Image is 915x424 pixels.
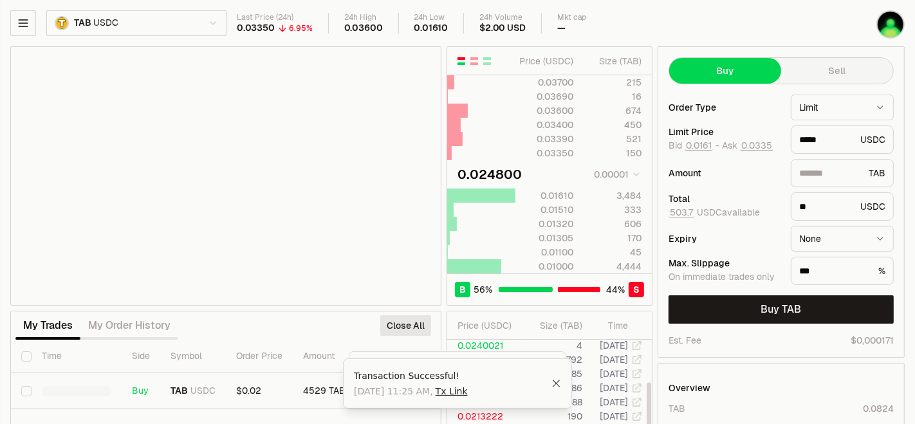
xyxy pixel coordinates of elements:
[479,13,525,23] div: 24h Volume
[11,47,441,305] iframe: Financial Chart
[459,283,466,296] span: B
[344,23,383,34] div: 0.03600
[669,169,781,178] div: Amount
[516,55,573,68] div: Price ( USDC )
[584,203,642,216] div: 333
[557,23,566,34] div: —
[21,351,32,362] button: Select all
[669,103,781,112] div: Order Type
[516,147,573,160] div: 0.03350
[669,295,894,324] button: Buy TAB
[863,402,894,415] div: 0.0824
[55,16,69,30] img: TAB.png
[584,90,642,103] div: 16
[226,340,293,373] th: Order Price
[584,118,642,131] div: 450
[74,17,91,29] span: TAB
[457,165,522,183] div: 0.024800
[600,382,628,394] time: [DATE]
[584,147,642,160] div: 150
[791,125,894,154] div: USDC
[122,340,160,373] th: Side
[584,217,642,230] div: 606
[600,368,628,380] time: [DATE]
[236,385,261,396] span: $0.02
[414,23,448,34] div: 0.01610
[237,23,275,34] div: 0.03350
[482,56,492,66] button: Show Buy Orders Only
[600,410,628,422] time: [DATE]
[516,104,573,117] div: 0.03600
[354,369,551,382] div: Transaction Successful!
[633,283,640,296] span: S
[516,232,573,244] div: 0.01305
[593,319,628,332] div: Time
[669,259,781,268] div: Max. Slippage
[516,260,573,273] div: 0.01000
[32,340,122,373] th: Time
[522,409,583,423] td: 190
[171,385,188,397] span: TAB
[685,140,713,151] button: 0.0161
[532,319,582,332] div: Size ( TAB )
[740,140,773,151] button: 0.0335
[15,313,80,338] button: My Trades
[791,95,894,120] button: Limit
[469,56,479,66] button: Show Sell Orders Only
[516,189,573,202] div: 0.01610
[584,55,642,68] div: Size ( TAB )
[781,58,893,84] button: Sell
[289,23,313,33] div: 6.95%
[669,207,760,218] span: USDC available
[457,319,521,332] div: Price ( USDC )
[516,76,573,89] div: 0.03700
[551,378,561,389] button: Close
[414,13,448,23] div: 24h Low
[516,217,573,230] div: 0.01320
[791,159,894,187] div: TAB
[669,58,781,84] button: Buy
[93,17,118,29] span: USDC
[456,56,467,66] button: Show Buy and Sell Orders
[600,354,628,365] time: [DATE]
[600,340,628,351] time: [DATE]
[160,340,226,373] th: Symbol
[479,23,525,34] div: $2.00 USD
[436,385,468,398] a: Tx Link
[600,396,628,408] time: [DATE]
[380,315,431,336] button: Close All
[190,385,216,397] span: USDC
[669,402,685,415] div: TAB
[607,283,625,296] span: 44 %
[590,167,642,182] button: 0.00001
[584,246,642,259] div: 45
[791,257,894,285] div: %
[516,246,573,259] div: 0.01100
[516,203,573,216] div: 0.01510
[584,232,642,244] div: 170
[669,334,701,347] div: Est. Fee
[584,104,642,117] div: 674
[584,76,642,89] div: 215
[584,260,642,273] div: 4,444
[851,334,894,347] span: $0,000171
[303,385,379,397] div: 4529 TAB
[669,272,781,283] div: On immediate trades only
[791,192,894,221] div: USDC
[669,382,710,394] div: Overview
[293,340,389,373] th: Amount
[447,409,522,423] td: 0.0213222
[344,13,383,23] div: 24h High
[722,140,773,152] span: Ask
[516,118,573,131] div: 0.03400
[354,385,468,398] span: [DATE] 11:25 AM ,
[21,386,32,396] button: Select row
[669,127,781,136] div: Limit Price
[876,10,905,39] img: terra1
[791,226,894,252] button: None
[474,283,493,296] span: 56 %
[237,13,313,23] div: Last Price (24h)
[389,340,486,373] th: Total
[516,90,573,103] div: 0.03690
[584,133,642,145] div: 521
